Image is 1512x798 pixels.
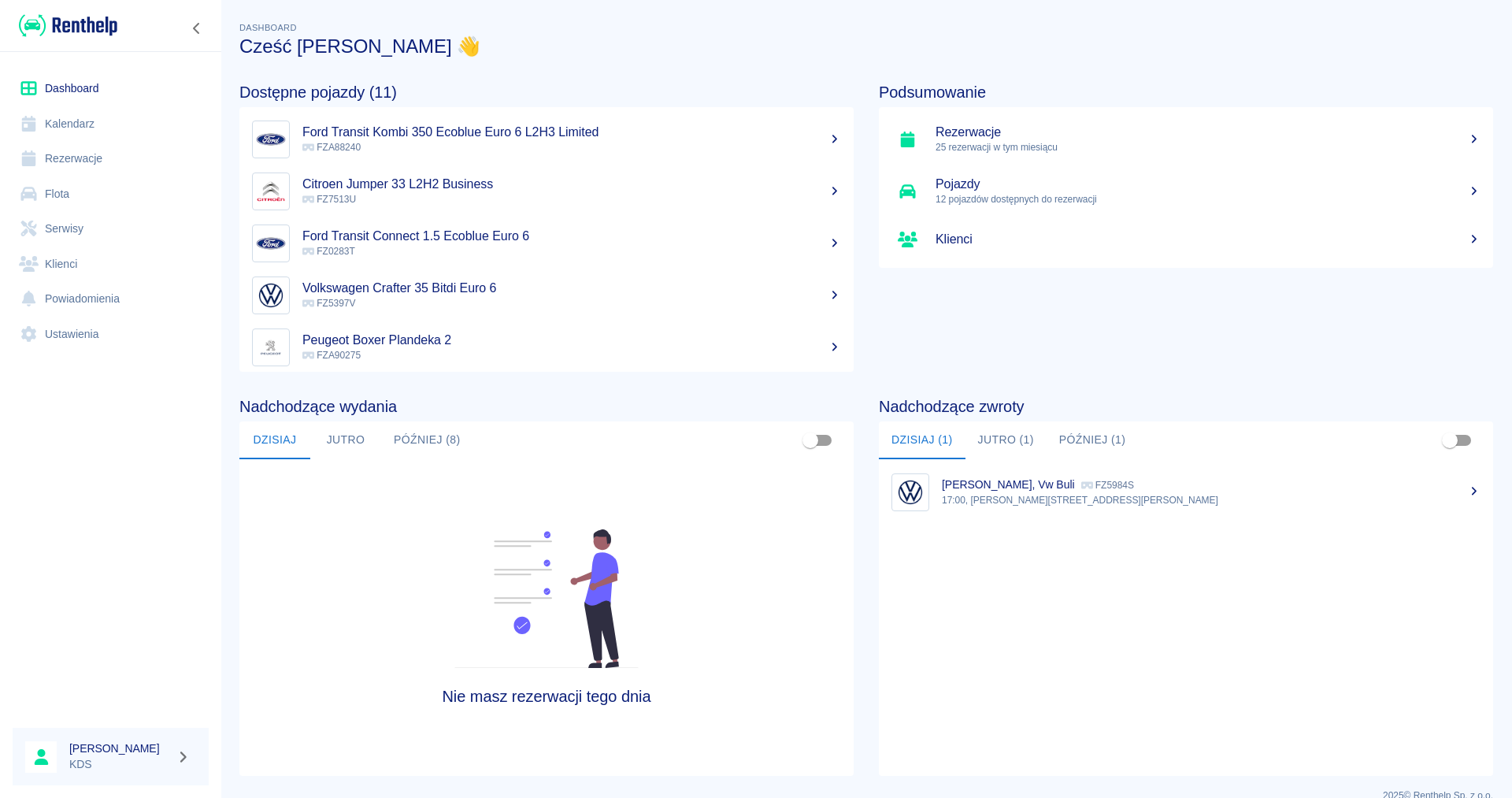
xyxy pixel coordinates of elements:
a: Klienci [879,217,1493,262]
span: FZ5397V [302,298,355,309]
span: FZA88240 [302,142,361,153]
a: Serwisy [13,211,209,247]
h5: Rezerwacje [936,124,1480,140]
a: ImageCitroen Jumper 33 L2H2 Business FZ7513U [239,165,854,217]
span: Pokaż przypisane tylko do mnie [795,425,825,455]
button: Później (8) [381,421,473,459]
button: Dzisiaj [239,421,310,459]
a: Image[PERSON_NAME], Vw Buli FZ5984S17:00, [PERSON_NAME][STREET_ADDRESS][PERSON_NAME] [879,466,1493,518]
h5: Klienci [936,232,1480,247]
h5: Ford Transit Connect 1.5 Ecoblue Euro 6 [302,228,841,244]
img: Image [256,332,286,362]
h5: Pojazdy [936,176,1480,192]
img: Image [895,477,925,507]
h4: Dostępne pojazdy (11) [239,83,854,102]
p: 25 rezerwacji w tym miesiącu [936,140,1480,154]
h5: Ford Transit Kombi 350 Ecoblue Euro 6 L2H3 Limited [302,124,841,140]
a: ImageFord Transit Kombi 350 Ecoblue Euro 6 L2H3 Limited FZA88240 [239,113,854,165]
h6: [PERSON_NAME] [69,740,170,756]
a: ImageFord Transit Connect 1.5 Ecoblue Euro 6 FZ0283T [239,217,854,269]
h4: Nie masz rezerwacji tego dnia [317,687,777,706]
img: Renthelp logo [19,13,117,39]
img: Image [256,176,286,206]
h5: Peugeot Boxer Plandeka 2 [302,332,841,348]
a: Rezerwacje25 rezerwacji w tym miesiącu [879,113,1493,165]
h4: Podsumowanie [879,83,1493,102]
span: Pokaż przypisane tylko do mnie [1435,425,1465,455]
span: FZA90275 [302,350,361,361]
a: Ustawienia [13,317,209,352]
button: Później (1) [1047,421,1139,459]
a: Pojazdy12 pojazdów dostępnych do rezerwacji [879,165,1493,217]
a: ImagePeugeot Boxer Plandeka 2 FZA90275 [239,321,854,373]
h4: Nadchodzące zwroty [879,397,1493,416]
a: Flota [13,176,209,212]
button: Dzisiaj (1) [879,421,965,459]
a: Renthelp logo [13,13,117,39]
h4: Nadchodzące wydania [239,397,854,416]
span: FZ7513U [302,194,356,205]
p: FZ5984S [1081,480,1134,491]
a: Powiadomienia [13,281,209,317]
button: Jutro [310,421,381,459]
a: Kalendarz [13,106,209,142]
a: Dashboard [13,71,209,106]
img: Image [256,280,286,310]
span: FZ0283T [302,246,355,257]
h5: Volkswagen Crafter 35 Bitdi Euro 6 [302,280,841,296]
p: 12 pojazdów dostępnych do rezerwacji [936,192,1480,206]
a: Klienci [13,247,209,282]
span: Dashboard [239,23,297,32]
button: Zwiń nawigację [185,18,209,39]
h3: Cześć [PERSON_NAME] 👋 [239,35,1493,58]
img: Fleet [445,529,648,668]
a: ImageVolkswagen Crafter 35 Bitdi Euro 6 FZ5397V [239,269,854,321]
img: Image [256,124,286,154]
p: [PERSON_NAME], Vw Buli [942,478,1075,491]
h5: Citroen Jumper 33 L2H2 Business [302,176,841,192]
button: Jutro (1) [965,421,1047,459]
a: Rezerwacje [13,141,209,176]
p: KDS [69,756,170,773]
p: 17:00, [PERSON_NAME][STREET_ADDRESS][PERSON_NAME] [942,493,1480,507]
img: Image [256,228,286,258]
